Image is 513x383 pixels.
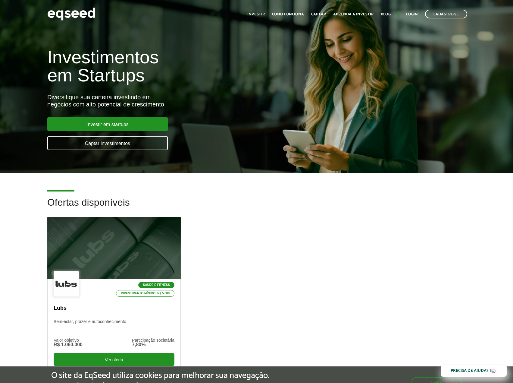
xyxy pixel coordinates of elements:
a: Captar [311,12,326,16]
a: Captar investimentos [47,136,168,150]
div: Ver oferta [54,353,174,366]
a: Investir em startups [47,117,168,131]
div: Diversifique sua carteira investindo em negócios com alto potencial de crescimento [47,93,295,108]
div: Participação societária [132,338,174,342]
a: Como funciona [272,12,304,16]
p: Saúde e Fitness [138,282,174,288]
h2: Ofertas disponíveis [47,197,466,217]
p: Bem-estar, prazer e autoconhecimento [54,319,174,332]
a: Login [406,12,418,16]
div: Valor objetivo [54,338,83,342]
div: R$ 1.060.000 [54,342,83,347]
div: 7,80% [132,342,174,347]
p: Lubs [54,305,174,312]
h1: Investimentos em Startups [47,48,295,84]
a: Blog [381,12,391,16]
p: Investimento mínimo: R$ 5.000 [116,290,174,297]
img: EqSeed [47,6,95,22]
a: Aprenda a investir [333,12,374,16]
a: Saúde e Fitness Investimento mínimo: R$ 5.000 Lubs Bem-estar, prazer e autoconhecimento Valor obj... [47,217,181,370]
h5: O site da EqSeed utiliza cookies para melhorar sua navegação. [51,371,269,380]
a: Cadastre-se [425,10,467,18]
a: Investir [247,12,265,16]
